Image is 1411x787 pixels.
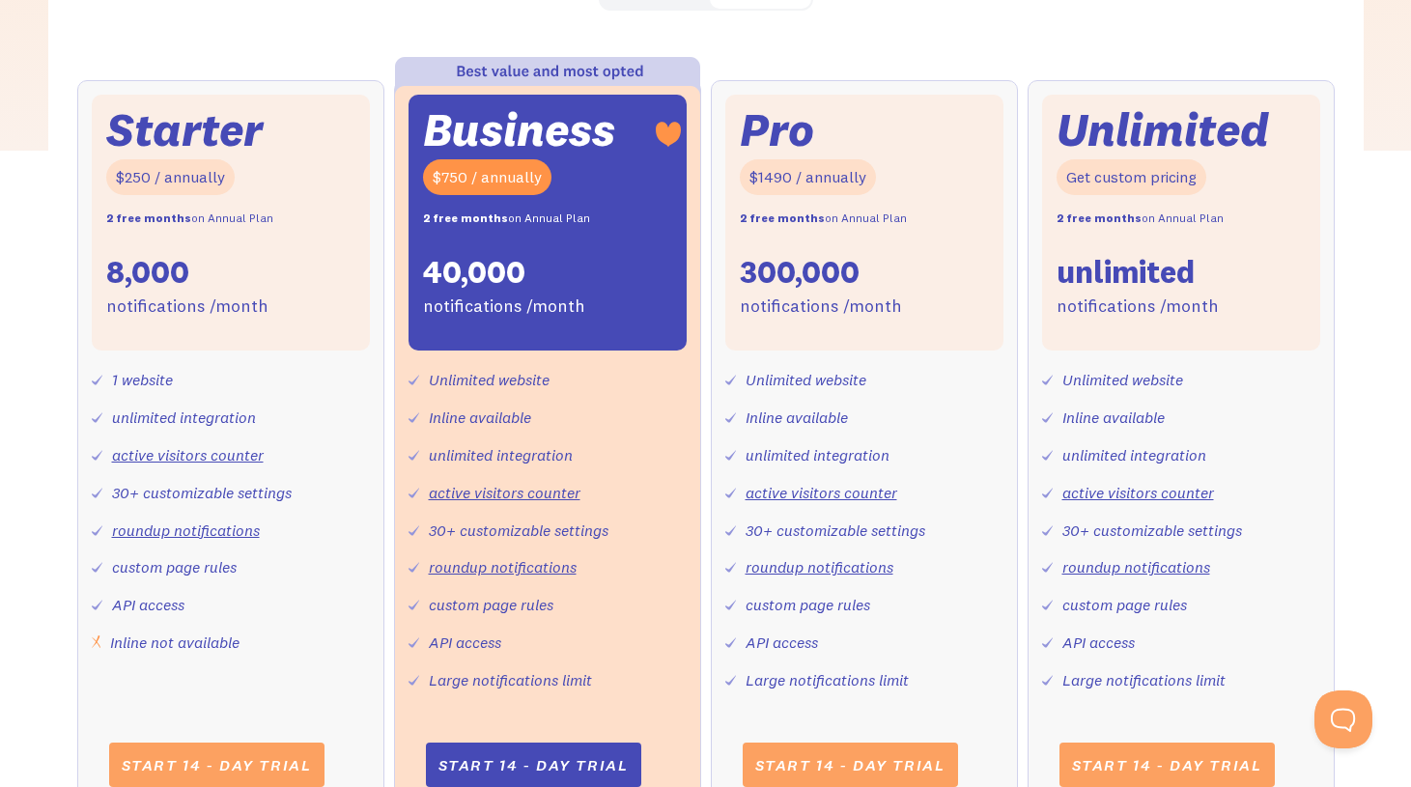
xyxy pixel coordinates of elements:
[112,591,184,619] div: API access
[1062,666,1226,694] div: Large notifications limit
[746,404,848,432] div: Inline available
[1057,293,1219,321] div: notifications /month
[1314,690,1372,748] iframe: Toggle Customer Support
[1062,366,1183,394] div: Unlimited website
[1062,404,1165,432] div: Inline available
[1057,211,1142,225] strong: 2 free months
[1057,252,1195,293] div: unlimited
[112,366,173,394] div: 1 website
[112,445,264,464] a: active visitors counter
[746,666,909,694] div: Large notifications limit
[106,252,189,293] div: 8,000
[740,211,825,225] strong: 2 free months
[746,483,897,502] a: active visitors counter
[423,109,615,151] div: Business
[429,591,553,619] div: custom page rules
[423,252,525,293] div: 40,000
[429,517,608,545] div: 30+ customizable settings
[1062,557,1210,576] a: roundup notifications
[740,293,902,321] div: notifications /month
[429,666,592,694] div: Large notifications limit
[746,557,893,576] a: roundup notifications
[429,557,577,576] a: roundup notifications
[746,366,866,394] div: Unlimited website
[1062,591,1187,619] div: custom page rules
[112,404,256,432] div: unlimited integration
[426,743,641,787] a: Start 14 - day trial
[743,743,958,787] a: Start 14 - day trial
[423,159,551,195] div: $750 / annually
[423,205,590,233] div: on Annual Plan
[423,211,508,225] strong: 2 free months
[429,441,573,469] div: unlimited integration
[423,293,585,321] div: notifications /month
[740,205,907,233] div: on Annual Plan
[1062,441,1206,469] div: unlimited integration
[429,366,550,394] div: Unlimited website
[429,483,580,502] a: active visitors counter
[106,205,273,233] div: on Annual Plan
[1062,629,1135,657] div: API access
[110,629,240,657] div: Inline not available
[106,109,263,151] div: Starter
[429,629,501,657] div: API access
[1062,483,1214,502] a: active visitors counter
[112,553,237,581] div: custom page rules
[106,159,235,195] div: $250 / annually
[1057,205,1224,233] div: on Annual Plan
[746,441,889,469] div: unlimited integration
[740,252,860,293] div: 300,000
[1057,109,1269,151] div: Unlimited
[746,591,870,619] div: custom page rules
[429,404,531,432] div: Inline available
[1062,517,1242,545] div: 30+ customizable settings
[1057,159,1206,195] div: Get custom pricing
[740,159,876,195] div: $1490 / annually
[746,629,818,657] div: API access
[746,517,925,545] div: 30+ customizable settings
[1059,743,1275,787] a: Start 14 - day trial
[112,479,292,507] div: 30+ customizable settings
[740,109,814,151] div: Pro
[112,520,260,540] a: roundup notifications
[106,293,268,321] div: notifications /month
[109,743,325,787] a: Start 14 - day trial
[106,211,191,225] strong: 2 free months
